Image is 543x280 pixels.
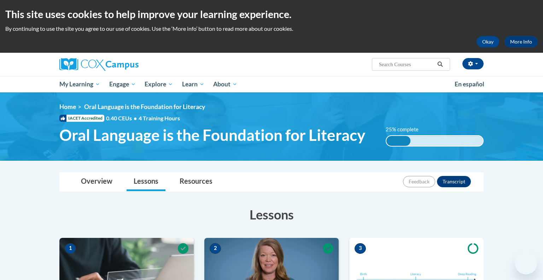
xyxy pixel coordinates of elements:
[182,80,204,88] span: Learn
[139,115,180,121] span: 4 Training Hours
[59,103,76,110] a: Home
[386,136,410,146] div: 25% complete
[515,252,537,274] iframe: Button to launch messaging window
[437,176,471,187] button: Transcript
[59,126,365,144] span: Oral Language is the Foundation for Literacy
[209,76,242,92] a: About
[477,36,499,47] button: Okay
[435,60,445,69] button: Search
[177,76,209,92] a: Learn
[455,80,484,88] span: En español
[145,80,173,88] span: Explore
[59,80,100,88] span: My Learning
[134,115,137,121] span: •
[59,206,484,223] h3: Lessons
[450,77,489,92] a: En español
[84,103,205,110] span: Oral Language is the Foundation for Literacy
[140,76,177,92] a: Explore
[210,243,221,254] span: 2
[378,60,435,69] input: Search Courses
[59,115,104,122] span: IACET Accredited
[355,243,366,254] span: 3
[55,76,105,92] a: My Learning
[65,243,76,254] span: 1
[173,172,220,191] a: Resources
[109,80,136,88] span: Engage
[403,176,435,187] button: Feedback
[127,172,165,191] a: Lessons
[59,58,139,71] img: Cox Campus
[5,7,538,21] h2: This site uses cookies to help improve your learning experience.
[106,114,139,122] span: 0.40 CEUs
[105,76,140,92] a: Engage
[5,25,538,33] p: By continuing to use the site you agree to our use of cookies. Use the ‘More info’ button to read...
[462,58,484,69] button: Account Settings
[386,126,426,133] label: 25% complete
[59,58,194,71] a: Cox Campus
[49,76,494,92] div: Main menu
[504,36,538,47] a: More Info
[213,80,237,88] span: About
[74,172,119,191] a: Overview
